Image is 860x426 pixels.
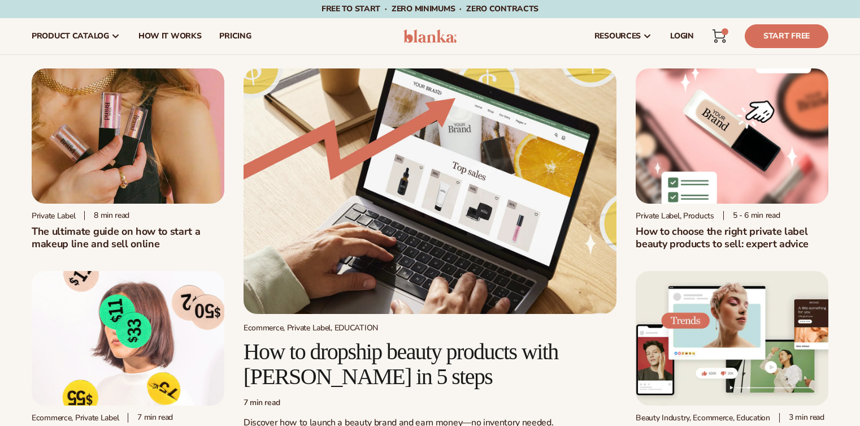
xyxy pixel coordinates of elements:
[636,413,770,423] div: Beauty Industry, Ecommerce, Education
[138,32,202,41] span: How It Works
[32,413,119,423] div: Ecommerce, Private Label
[32,68,224,204] img: Person holding branded make up with a solid pink background
[210,18,260,54] a: pricing
[244,323,616,333] div: Ecommerce, Private Label, EDUCATION
[636,271,828,406] img: Social media trends this week (Updated weekly)
[636,225,828,250] h2: How to choose the right private label beauty products to sell: expert advice
[636,68,828,204] img: Private Label Beauty Products Click
[32,68,224,250] a: Person holding branded make up with a solid pink background Private label 8 min readThe ultimate ...
[779,413,824,423] div: 3 min read
[244,68,616,314] img: Growing money with ecommerce
[725,28,726,35] span: 2
[23,18,129,54] a: product catalog
[636,68,828,250] a: Private Label Beauty Products Click Private Label, Products 5 - 6 min readHow to choose the right...
[322,3,538,14] span: Free to start · ZERO minimums · ZERO contracts
[32,225,224,250] h1: The ultimate guide on how to start a makeup line and sell online
[661,18,703,54] a: LOGIN
[84,211,129,221] div: 8 min read
[129,18,211,54] a: How It Works
[219,32,251,41] span: pricing
[32,271,224,406] img: Profitability of private label company
[128,413,173,423] div: 7 min read
[636,211,714,221] div: Private Label, Products
[585,18,661,54] a: resources
[32,32,109,41] span: product catalog
[244,339,616,389] h2: How to dropship beauty products with [PERSON_NAME] in 5 steps
[670,32,694,41] span: LOGIN
[403,29,457,43] img: logo
[723,211,780,221] div: 5 - 6 min read
[594,32,641,41] span: resources
[745,24,828,48] a: Start Free
[32,211,75,221] div: Private label
[244,398,616,408] div: 7 min read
